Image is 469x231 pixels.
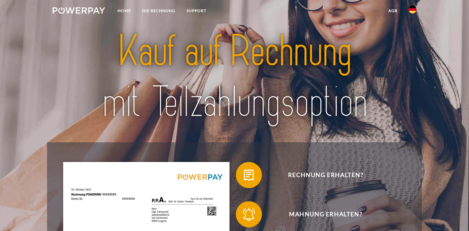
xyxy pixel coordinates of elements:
[53,7,105,14] img: logo-powerpay-white.svg
[112,5,137,17] a: Home
[137,5,181,17] a: DIE RECHNUNG
[241,206,257,222] img: qb_bell.svg
[246,162,406,188] span: Rechnung erhalten?
[236,201,406,227] button: Mahnung erhalten?
[181,5,212,17] a: SUPPORT
[246,201,406,227] span: Mahnung erhalten?
[383,5,403,17] a: agb
[241,167,257,183] img: qb_bill.svg
[70,23,398,130] img: title-powerpay_de.svg
[409,6,416,13] img: de
[236,162,406,188] button: Rechnung erhalten?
